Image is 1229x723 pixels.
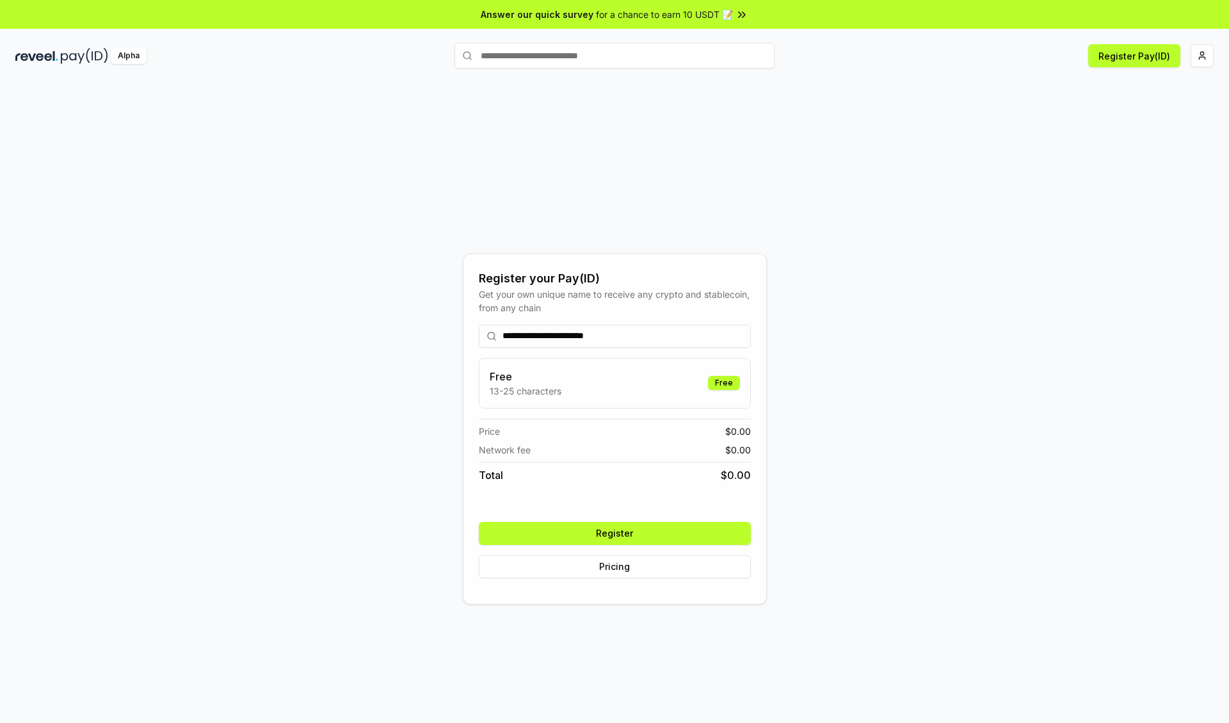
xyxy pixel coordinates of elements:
[708,376,740,390] div: Free
[15,48,58,64] img: reveel_dark
[596,8,733,21] span: for a chance to earn 10 USDT 📝
[479,425,500,438] span: Price
[479,270,751,288] div: Register your Pay(ID)
[725,425,751,438] span: $ 0.00
[479,288,751,314] div: Get your own unique name to receive any crypto and stablecoin, from any chain
[61,48,108,64] img: pay_id
[721,467,751,483] span: $ 0.00
[481,8,593,21] span: Answer our quick survey
[1088,44,1180,67] button: Register Pay(ID)
[479,555,751,578] button: Pricing
[479,522,751,545] button: Register
[111,48,147,64] div: Alpha
[479,467,503,483] span: Total
[725,443,751,457] span: $ 0.00
[490,384,561,398] p: 13-25 characters
[479,443,531,457] span: Network fee
[490,369,561,384] h3: Free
